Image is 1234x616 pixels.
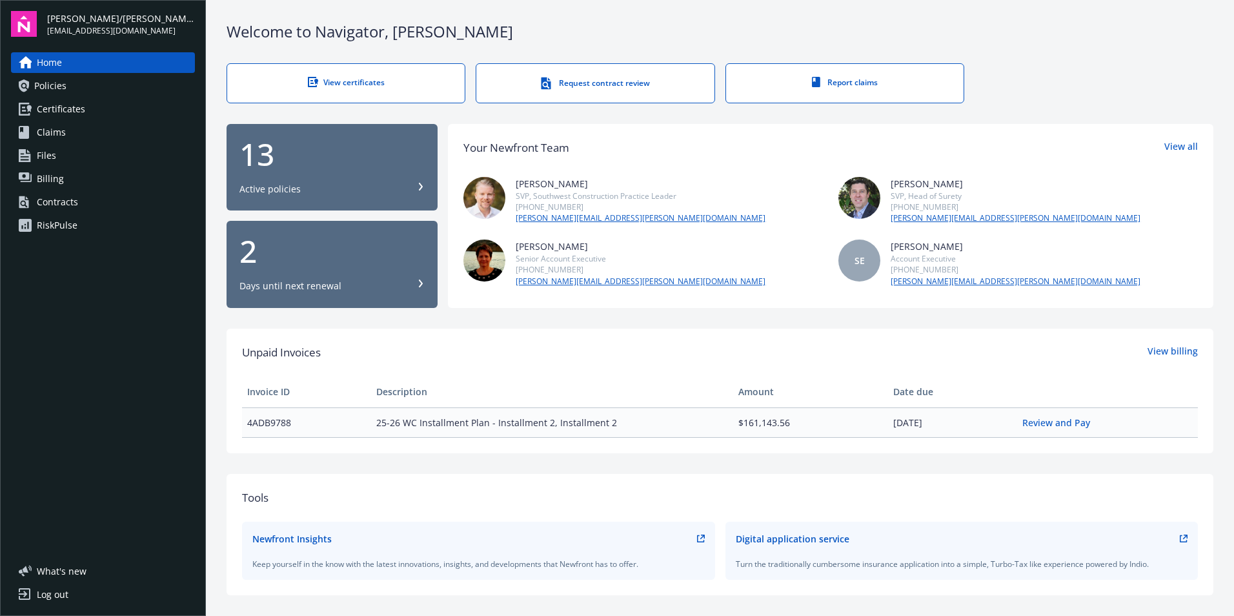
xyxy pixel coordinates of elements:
[34,76,66,96] span: Policies
[891,240,1140,253] div: [PERSON_NAME]
[502,77,688,90] div: Request contract review
[37,99,85,119] span: Certificates
[891,264,1140,275] div: [PHONE_NUMBER]
[47,11,195,37] button: [PERSON_NAME]/[PERSON_NAME] Construction, Inc.[EMAIL_ADDRESS][DOMAIN_NAME]
[516,253,765,264] div: Senior Account Executive
[736,559,1188,570] div: Turn the traditionally cumbersome insurance application into a simple, Turbo-Tax like experience ...
[888,407,1017,437] td: [DATE]
[11,76,195,96] a: Policies
[1164,139,1198,156] a: View all
[242,344,321,361] span: Unpaid Invoices
[733,376,888,407] th: Amount
[242,407,371,437] td: 4ADB9788
[37,169,64,189] span: Billing
[516,264,765,275] div: [PHONE_NUMBER]
[888,376,1017,407] th: Date due
[516,201,765,212] div: [PHONE_NUMBER]
[11,52,195,73] a: Home
[516,177,765,190] div: [PERSON_NAME]
[252,559,705,570] div: Keep yourself in the know with the latest innovations, insights, and developments that Newfront h...
[37,215,77,236] div: RiskPulse
[891,201,1140,212] div: [PHONE_NUMBER]
[227,124,438,211] button: 13Active policies
[227,63,465,103] a: View certificates
[47,25,195,37] span: [EMAIL_ADDRESS][DOMAIN_NAME]
[37,192,78,212] div: Contracts
[239,139,425,170] div: 13
[11,122,195,143] a: Claims
[838,177,880,219] img: photo
[227,21,1213,43] div: Welcome to Navigator , [PERSON_NAME]
[463,139,569,156] div: Your Newfront Team
[11,215,195,236] a: RiskPulse
[37,122,66,143] span: Claims
[242,489,1198,506] div: Tools
[239,280,341,293] div: Days until next renewal
[11,145,195,166] a: Files
[239,183,301,196] div: Active policies
[891,253,1140,264] div: Account Executive
[1022,416,1100,429] a: Review and Pay
[11,564,107,578] button: What's new
[891,177,1140,190] div: [PERSON_NAME]
[11,11,37,37] img: navigator-logo.svg
[725,63,964,103] a: Report claims
[227,221,438,308] button: 2Days until next renewal
[516,212,765,224] a: [PERSON_NAME][EMAIL_ADDRESS][PERSON_NAME][DOMAIN_NAME]
[37,52,62,73] span: Home
[516,240,765,253] div: [PERSON_NAME]
[239,236,425,267] div: 2
[37,564,86,578] span: What ' s new
[37,584,68,605] div: Log out
[11,192,195,212] a: Contracts
[516,190,765,201] div: SVP, Southwest Construction Practice Leader
[752,77,938,88] div: Report claims
[463,240,505,282] img: photo
[1148,344,1198,361] a: View billing
[252,532,332,546] div: Newfront Insights
[371,376,733,407] th: Description
[37,145,56,166] span: Files
[891,190,1140,201] div: SVP, Head of Surety
[463,177,505,219] img: photo
[253,77,439,88] div: View certificates
[376,416,727,429] span: 25-26 WC Installment Plan - Installment 2, Installment 2
[736,532,849,546] div: Digital application service
[47,12,195,25] span: [PERSON_NAME]/[PERSON_NAME] Construction, Inc.
[516,276,765,287] a: [PERSON_NAME][EMAIL_ADDRESS][PERSON_NAME][DOMAIN_NAME]
[242,376,371,407] th: Invoice ID
[891,212,1140,224] a: [PERSON_NAME][EMAIL_ADDRESS][PERSON_NAME][DOMAIN_NAME]
[855,254,865,267] span: SE
[891,276,1140,287] a: [PERSON_NAME][EMAIL_ADDRESS][PERSON_NAME][DOMAIN_NAME]
[11,169,195,189] a: Billing
[733,407,888,437] td: $161,143.56
[476,63,714,103] a: Request contract review
[11,99,195,119] a: Certificates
